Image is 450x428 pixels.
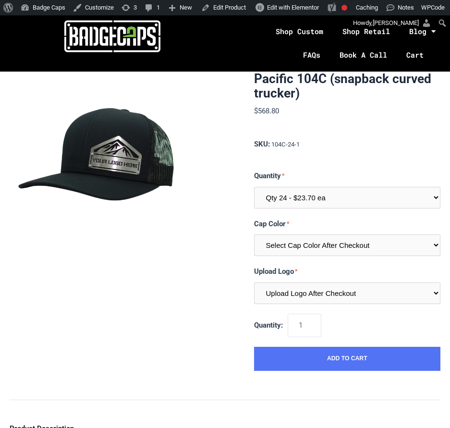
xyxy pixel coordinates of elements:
[64,20,160,52] img: badgecaps horizontal logo with green accent
[254,321,283,330] span: Quantity:
[254,72,441,100] h1: Pacific 104C (snapback curved trucker)
[254,107,279,115] span: $568.80
[271,141,300,148] span: 104C-24-1
[293,42,330,67] a: FAQs
[341,5,347,11] div: Focus keyphrase not set
[266,20,333,42] a: Shop Custom
[350,15,435,31] a: Howdy,
[254,347,441,371] button: Add to Cart
[400,20,445,42] a: Blog
[230,20,446,67] nav: Menu
[373,19,419,26] span: [PERSON_NAME]
[267,4,319,11] span: Edit with Elementor
[254,266,441,278] label: Upload Logo
[333,20,400,42] a: Shop Retail
[254,170,441,182] label: Quantity
[254,218,441,230] label: Cap Color
[402,382,450,428] iframe: Chat Widget
[330,42,397,67] a: Book A Call
[254,140,270,148] span: SKU:
[397,42,445,67] a: Cart
[10,72,187,249] img: BadgeCaps - Pacific 104C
